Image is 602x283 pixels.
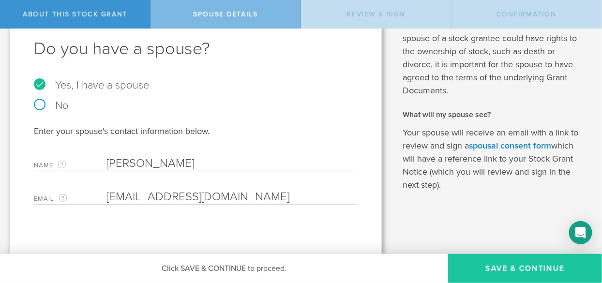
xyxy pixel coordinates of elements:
[34,100,358,111] label: No
[106,190,353,204] input: Required
[193,10,257,18] span: Spouse Details
[34,193,106,204] label: Email
[497,10,557,18] span: Confirmation
[34,125,358,137] div: Enter your spouse's contact information below.
[106,156,353,171] input: Required
[34,37,358,60] h1: Do you have a spouse?
[34,80,358,90] label: Yes, I have a spouse
[403,109,587,120] h2: What will my spouse see?
[569,221,592,244] div: Open Intercom Messenger
[34,160,106,171] label: Name
[448,254,602,283] button: Save & Continue
[403,19,587,97] p: In the case of a marital event under which the spouse of a stock grantee could have rights to the...
[403,126,587,192] p: Your spouse will receive an email with a link to review and sign a which will have a reference li...
[469,140,552,151] a: spousal consent form
[347,10,406,18] span: Review & Sign
[23,10,127,18] span: About this stock grant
